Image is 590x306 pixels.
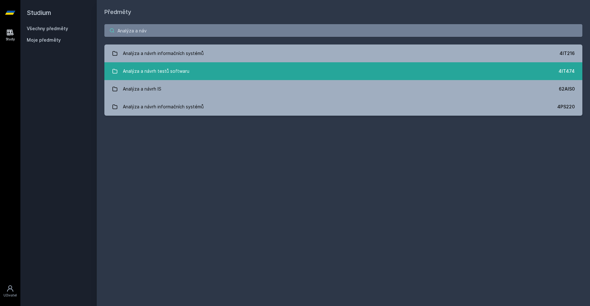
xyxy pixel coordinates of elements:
[4,293,17,298] div: Uživatel
[104,8,582,17] h1: Předměty
[27,26,68,31] a: Všechny předměty
[104,62,582,80] a: Analýza a návrh testů softwaru 4IT474
[1,25,19,45] a: Study
[104,80,582,98] a: Analýza a návrh IS 62AIS0
[6,37,15,42] div: Study
[104,44,582,62] a: Analýza a návrh informačních systémů 4IT216
[559,50,575,57] div: 4IT216
[559,86,575,92] div: 62AIS0
[27,37,61,43] span: Moje předměty
[104,98,582,116] a: Analýza a návrh informačních systémů 4PS220
[123,65,189,78] div: Analýza a návrh testů softwaru
[123,47,204,60] div: Analýza a návrh informačních systémů
[1,282,19,301] a: Uživatel
[123,100,204,113] div: Analýza a návrh informačních systémů
[558,68,575,74] div: 4IT474
[557,104,575,110] div: 4PS220
[104,24,582,37] input: Název nebo ident předmětu…
[123,83,161,95] div: Analýza a návrh IS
